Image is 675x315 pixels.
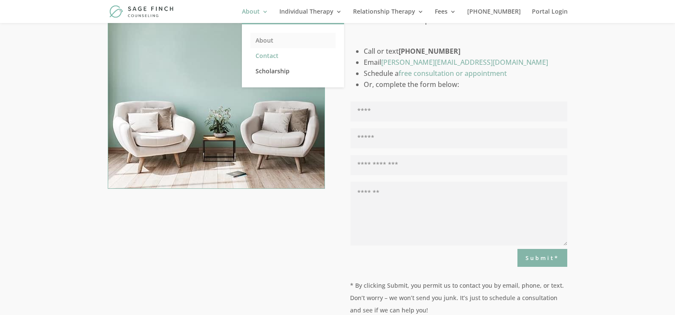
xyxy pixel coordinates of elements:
a: Individual Therapy [279,9,342,23]
li: Or, complete the form below: [364,79,567,90]
a: Fees [435,9,456,23]
strong: [PHONE_NUMBER] [399,46,460,56]
li: Call or text [364,46,567,57]
a: About [242,9,268,23]
a: [PHONE_NUMBER] [467,9,521,23]
p: Sometimes the first step is the hardest one. Feel free to: [350,14,567,34]
a: Portal Login [532,9,568,23]
a: Relationship Therapy [353,9,424,23]
a: [PERSON_NAME][EMAIL_ADDRESS][DOMAIN_NAME] [381,58,548,67]
a: free consultation or appointment [399,69,507,78]
li: Schedule a [364,68,567,79]
img: Sage Finch Counseling | LGBTQ+ Therapy in Plano [109,5,175,17]
li: Email [364,57,567,68]
a: Scholarship [250,64,336,79]
a: About [250,33,336,48]
button: Submit* [517,249,567,267]
a: Contact [250,48,336,64]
